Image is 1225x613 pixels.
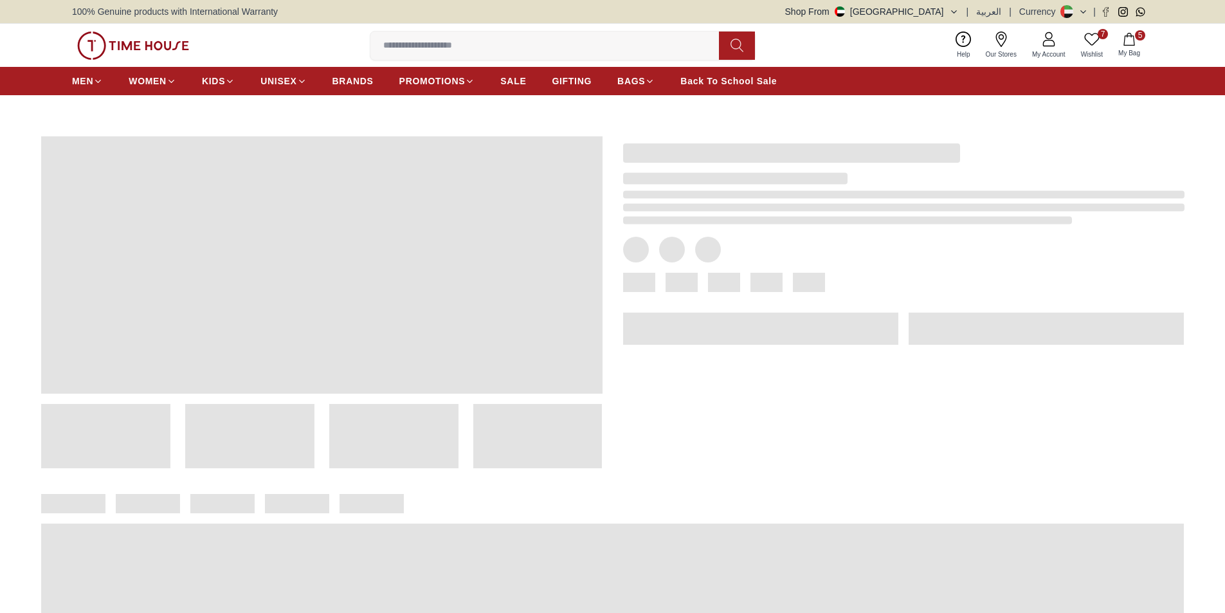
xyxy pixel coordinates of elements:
[976,5,1001,18] button: العربية
[500,75,526,87] span: SALE
[77,32,189,60] img: ...
[72,75,93,87] span: MEN
[72,5,278,18] span: 100% Genuine products with International Warranty
[785,5,959,18] button: Shop From[GEOGRAPHIC_DATA]
[129,75,167,87] span: WOMEN
[552,69,592,93] a: GIFTING
[981,50,1022,59] span: Our Stores
[1098,29,1108,39] span: 7
[680,75,777,87] span: Back To School Sale
[1136,7,1145,17] a: Whatsapp
[260,75,296,87] span: UNISEX
[949,29,978,62] a: Help
[1009,5,1012,18] span: |
[202,75,225,87] span: KIDS
[952,50,975,59] span: Help
[500,69,526,93] a: SALE
[1118,7,1128,17] a: Instagram
[680,69,777,93] a: Back To School Sale
[1135,30,1145,41] span: 5
[1073,29,1111,62] a: 7Wishlist
[399,69,475,93] a: PROMOTIONS
[966,5,969,18] span: |
[978,29,1024,62] a: Our Stores
[399,75,466,87] span: PROMOTIONS
[1113,48,1145,58] span: My Bag
[332,69,374,93] a: BRANDS
[617,75,645,87] span: BAGS
[835,6,845,17] img: United Arab Emirates
[129,69,176,93] a: WOMEN
[72,69,103,93] a: MEN
[332,75,374,87] span: BRANDS
[1093,5,1096,18] span: |
[1076,50,1108,59] span: Wishlist
[552,75,592,87] span: GIFTING
[1101,7,1111,17] a: Facebook
[202,69,235,93] a: KIDS
[617,69,655,93] a: BAGS
[1111,30,1148,60] button: 5My Bag
[260,69,306,93] a: UNISEX
[1019,5,1061,18] div: Currency
[1027,50,1071,59] span: My Account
